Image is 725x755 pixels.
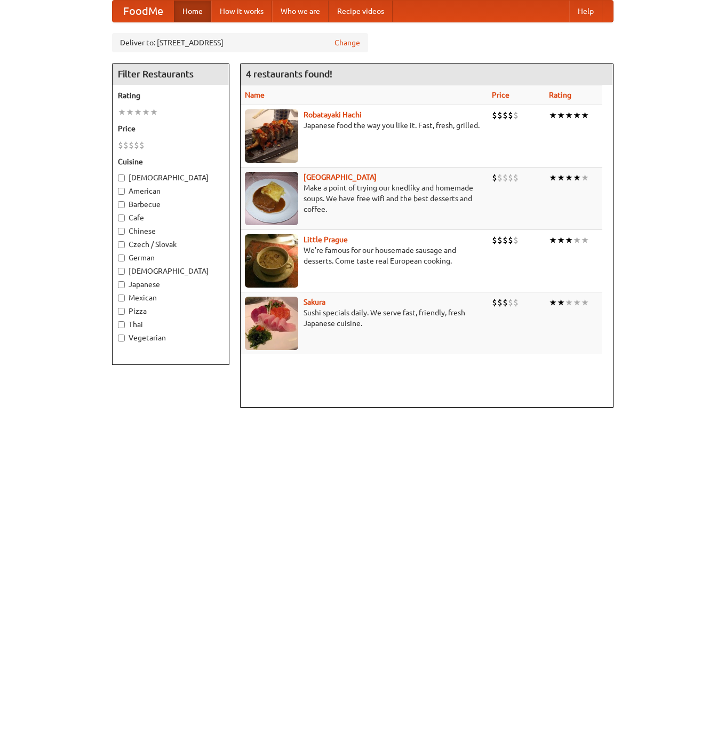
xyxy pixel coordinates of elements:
[304,235,348,244] a: Little Prague
[118,268,125,275] input: [DEMOGRAPHIC_DATA]
[245,172,298,225] img: czechpoint.jpg
[334,37,360,48] a: Change
[113,1,174,22] a: FoodMe
[118,212,224,223] label: Cafe
[139,139,145,151] li: $
[112,33,368,52] div: Deliver to: [STREET_ADDRESS]
[492,109,497,121] li: $
[118,226,224,236] label: Chinese
[304,298,325,306] a: Sakura
[304,110,362,119] a: Robatayaki Hachi
[503,297,508,308] li: $
[245,234,298,288] img: littleprague.jpg
[113,63,229,85] h4: Filter Restaurants
[118,321,125,328] input: Thai
[118,174,125,181] input: [DEMOGRAPHIC_DATA]
[497,234,503,246] li: $
[150,106,158,118] li: ★
[581,297,589,308] li: ★
[573,109,581,121] li: ★
[118,306,224,316] label: Pizza
[565,109,573,121] li: ★
[118,319,224,330] label: Thai
[118,266,224,276] label: [DEMOGRAPHIC_DATA]
[503,172,508,184] li: $
[118,292,224,303] label: Mexican
[573,172,581,184] li: ★
[565,234,573,246] li: ★
[118,106,126,118] li: ★
[492,234,497,246] li: $
[118,241,125,248] input: Czech / Slovak
[118,139,123,151] li: $
[118,123,224,134] h5: Price
[118,252,224,263] label: German
[513,297,519,308] li: $
[581,109,589,121] li: ★
[245,91,265,99] a: Name
[581,172,589,184] li: ★
[245,297,298,350] img: sakura.jpg
[118,332,224,343] label: Vegetarian
[573,234,581,246] li: ★
[549,172,557,184] li: ★
[497,109,503,121] li: $
[503,109,508,121] li: $
[118,214,125,221] input: Cafe
[118,281,125,288] input: Japanese
[118,172,224,183] label: [DEMOGRAPHIC_DATA]
[118,308,125,315] input: Pizza
[513,109,519,121] li: $
[557,172,565,184] li: ★
[245,109,298,163] img: robatayaki.jpg
[513,172,519,184] li: $
[492,172,497,184] li: $
[245,307,484,329] p: Sushi specials daily. We serve fast, friendly, fresh Japanese cuisine.
[329,1,393,22] a: Recipe videos
[508,297,513,308] li: $
[565,172,573,184] li: ★
[118,239,224,250] label: Czech / Slovak
[304,173,377,181] a: [GEOGRAPHIC_DATA]
[557,297,565,308] li: ★
[245,120,484,131] p: Japanese food the way you like it. Fast, fresh, grilled.
[142,106,150,118] li: ★
[211,1,272,22] a: How it works
[492,297,497,308] li: $
[557,234,565,246] li: ★
[573,297,581,308] li: ★
[497,172,503,184] li: $
[118,188,125,195] input: American
[549,297,557,308] li: ★
[129,139,134,151] li: $
[508,172,513,184] li: $
[126,106,134,118] li: ★
[118,199,224,210] label: Barbecue
[118,255,125,261] input: German
[118,90,224,101] h5: Rating
[503,234,508,246] li: $
[123,139,129,151] li: $
[118,335,125,341] input: Vegetarian
[272,1,329,22] a: Who we are
[569,1,602,22] a: Help
[246,69,332,79] ng-pluralize: 4 restaurants found!
[174,1,211,22] a: Home
[565,297,573,308] li: ★
[118,186,224,196] label: American
[549,91,571,99] a: Rating
[118,201,125,208] input: Barbecue
[508,234,513,246] li: $
[134,139,139,151] li: $
[118,156,224,167] h5: Cuisine
[245,182,484,214] p: Make a point of trying our knedlíky and homemade soups. We have free wifi and the best desserts a...
[508,109,513,121] li: $
[549,234,557,246] li: ★
[549,109,557,121] li: ★
[557,109,565,121] li: ★
[118,228,125,235] input: Chinese
[497,297,503,308] li: $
